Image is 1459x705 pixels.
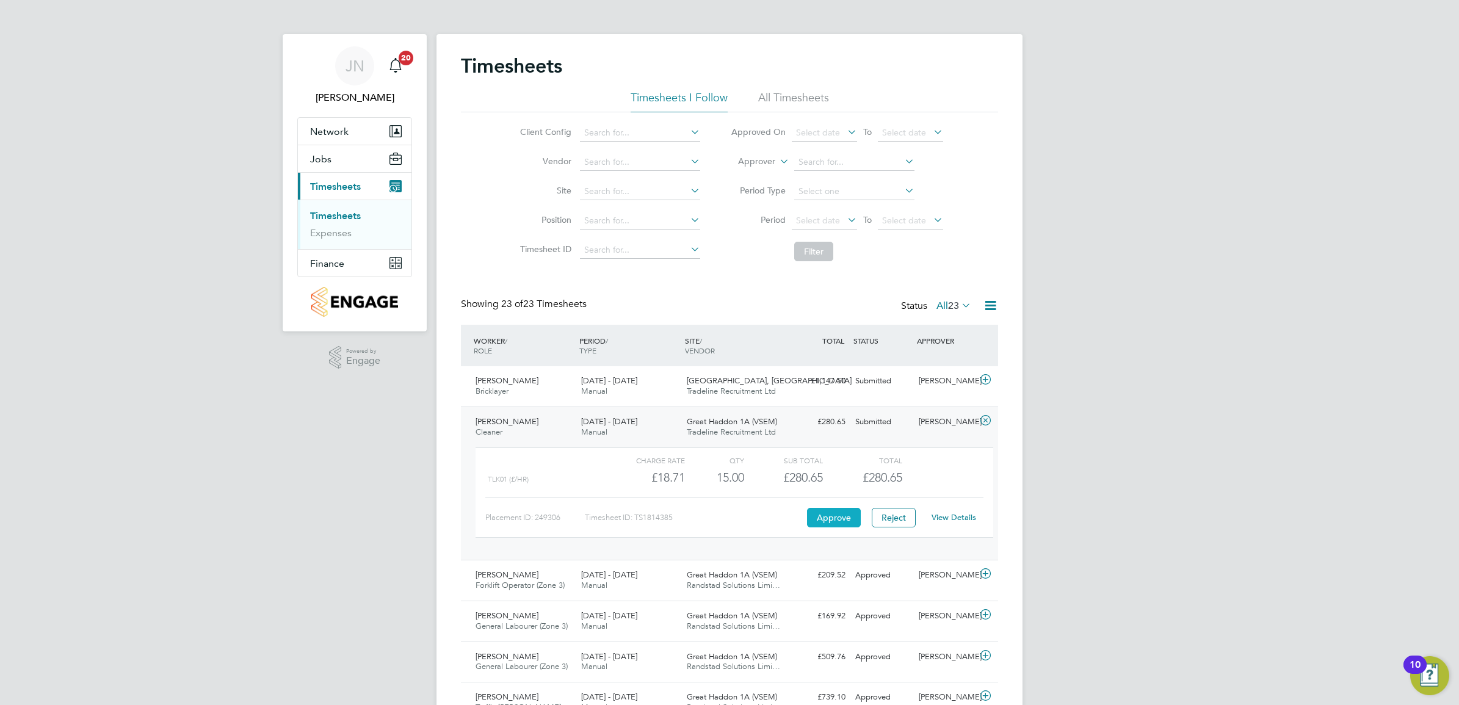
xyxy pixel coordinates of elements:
[687,621,780,631] span: Randstad Solutions Limi…
[581,427,607,437] span: Manual
[461,298,589,311] div: Showing
[882,215,926,226] span: Select date
[850,606,914,626] div: Approved
[476,610,538,621] span: [PERSON_NAME]
[606,468,685,488] div: £18.71
[579,345,596,355] span: TYPE
[720,156,775,168] label: Approver
[731,126,786,137] label: Approved On
[687,375,852,386] span: [GEOGRAPHIC_DATA], [GEOGRAPHIC_DATA]
[850,330,914,352] div: STATUS
[310,227,352,239] a: Expenses
[298,145,411,172] button: Jobs
[581,580,607,590] span: Manual
[476,375,538,386] span: [PERSON_NAME]
[932,512,976,522] a: View Details
[787,606,850,626] div: £169.92
[687,610,777,621] span: Great Haddon 1A (VSEM)
[516,126,571,137] label: Client Config
[822,336,844,345] span: TOTAL
[687,580,780,590] span: Randstad Solutions Limi…
[687,416,777,427] span: Great Haddon 1A (VSEM)
[476,651,538,662] span: [PERSON_NAME]
[758,90,829,112] li: All Timesheets
[476,386,509,396] span: Bricklayer
[581,661,607,671] span: Manual
[346,58,364,74] span: JN
[476,661,568,671] span: General Labourer (Zone 3)
[501,298,523,310] span: 23 of
[787,412,850,432] div: £280.65
[580,183,700,200] input: Search for...
[872,508,916,527] button: Reject
[901,298,974,315] div: Status
[580,212,700,230] input: Search for...
[505,336,507,345] span: /
[516,214,571,225] label: Position
[914,565,977,585] div: [PERSON_NAME]
[311,287,397,317] img: countryside-properties-logo-retina.png
[787,565,850,585] div: £209.52
[516,156,571,167] label: Vendor
[823,453,902,468] div: Total
[581,651,637,662] span: [DATE] - [DATE]
[461,54,562,78] h2: Timesheets
[310,181,361,192] span: Timesheets
[297,46,412,105] a: JN[PERSON_NAME]
[310,126,349,137] span: Network
[787,647,850,667] div: £509.76
[298,200,411,249] div: Timesheets
[576,330,682,361] div: PERIOD
[476,416,538,427] span: [PERSON_NAME]
[399,51,413,65] span: 20
[580,125,700,142] input: Search for...
[687,651,777,662] span: Great Haddon 1A (VSEM)
[329,346,381,369] a: Powered byEngage
[581,386,607,396] span: Manual
[914,606,977,626] div: [PERSON_NAME]
[488,475,529,483] span: TLK01 (£/HR)
[731,214,786,225] label: Period
[298,250,411,277] button: Finance
[685,453,744,468] div: QTY
[914,330,977,352] div: APPROVER
[581,621,607,631] span: Manual
[860,212,875,228] span: To
[476,427,502,437] span: Cleaner
[863,470,902,485] span: £280.65
[476,580,565,590] span: Forklift Operator (Zone 3)
[476,621,568,631] span: General Labourer (Zone 3)
[606,453,685,468] div: Charge rate
[682,330,787,361] div: SITE
[606,336,608,345] span: /
[476,569,538,580] span: [PERSON_NAME]
[850,565,914,585] div: Approved
[860,124,875,140] span: To
[474,345,492,355] span: ROLE
[936,300,971,312] label: All
[516,185,571,196] label: Site
[580,154,700,171] input: Search for...
[685,345,715,355] span: VENDOR
[744,453,823,468] div: Sub Total
[794,183,914,200] input: Select one
[310,210,361,222] a: Timesheets
[346,346,380,356] span: Powered by
[580,242,700,259] input: Search for...
[283,34,427,331] nav: Main navigation
[687,661,780,671] span: Randstad Solutions Limi…
[796,127,840,138] span: Select date
[631,90,728,112] li: Timesheets I Follow
[581,416,637,427] span: [DATE] - [DATE]
[850,647,914,667] div: Approved
[794,242,833,261] button: Filter
[471,330,576,361] div: WORKER
[476,692,538,702] span: [PERSON_NAME]
[1410,665,1421,681] div: 10
[796,215,840,226] span: Select date
[581,375,637,386] span: [DATE] - [DATE]
[501,298,587,310] span: 23 Timesheets
[687,427,776,437] span: Tradeline Recruitment Ltd
[1410,656,1449,695] button: Open Resource Center, 10 new notifications
[585,508,804,527] div: Timesheet ID: TS1814385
